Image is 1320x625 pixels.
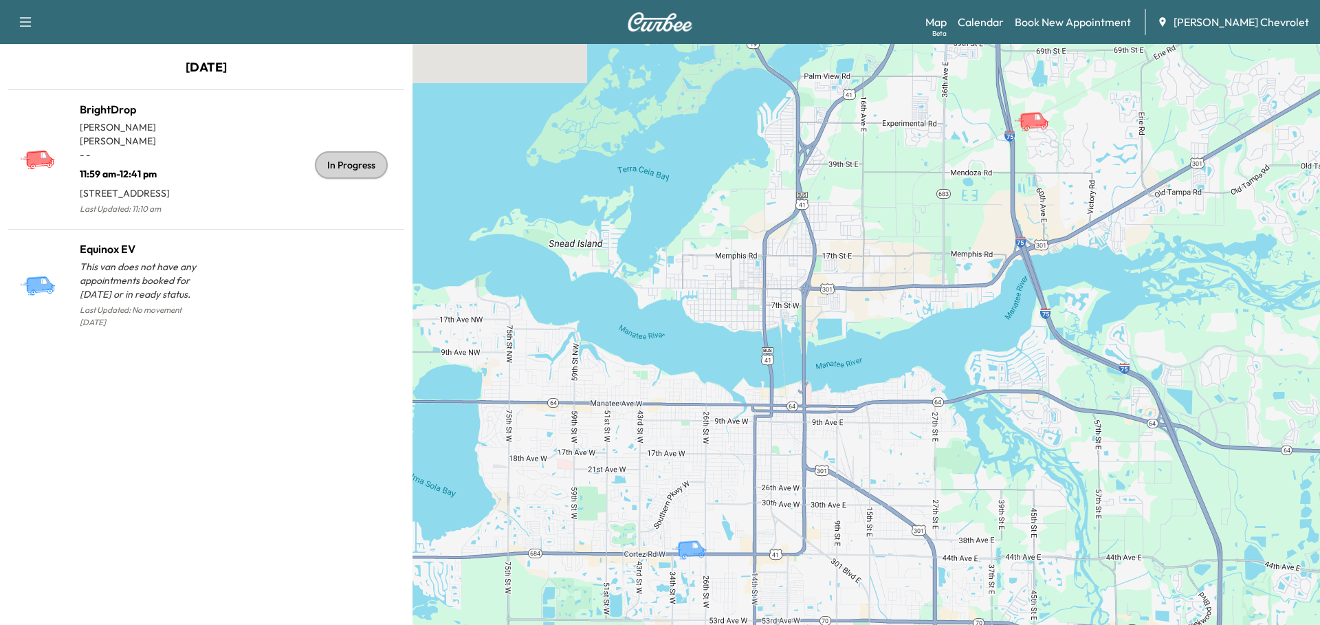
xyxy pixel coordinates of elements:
[80,120,206,148] p: [PERSON_NAME] [PERSON_NAME]
[932,28,947,39] div: Beta
[1013,97,1061,121] gmp-advanced-marker: BrightDrop
[958,14,1004,30] a: Calendar
[671,525,719,549] gmp-advanced-marker: Equinox EV
[1015,14,1131,30] a: Book New Appointment
[80,241,206,257] h1: Equinox EV
[80,101,206,118] h1: BrightDrop
[80,162,206,181] p: 11:59 am - 12:41 pm
[80,301,206,331] p: Last Updated: No movement [DATE]
[1174,14,1309,30] span: [PERSON_NAME] Chevrolet
[925,14,947,30] a: MapBeta
[80,260,206,301] p: This van does not have any appointments booked for [DATE] or in ready status.
[80,148,206,162] p: - -
[80,181,206,200] p: [STREET_ADDRESS]
[315,151,388,179] div: In Progress
[80,200,206,218] p: Last Updated: 11:10 am
[627,12,693,32] img: Curbee Logo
